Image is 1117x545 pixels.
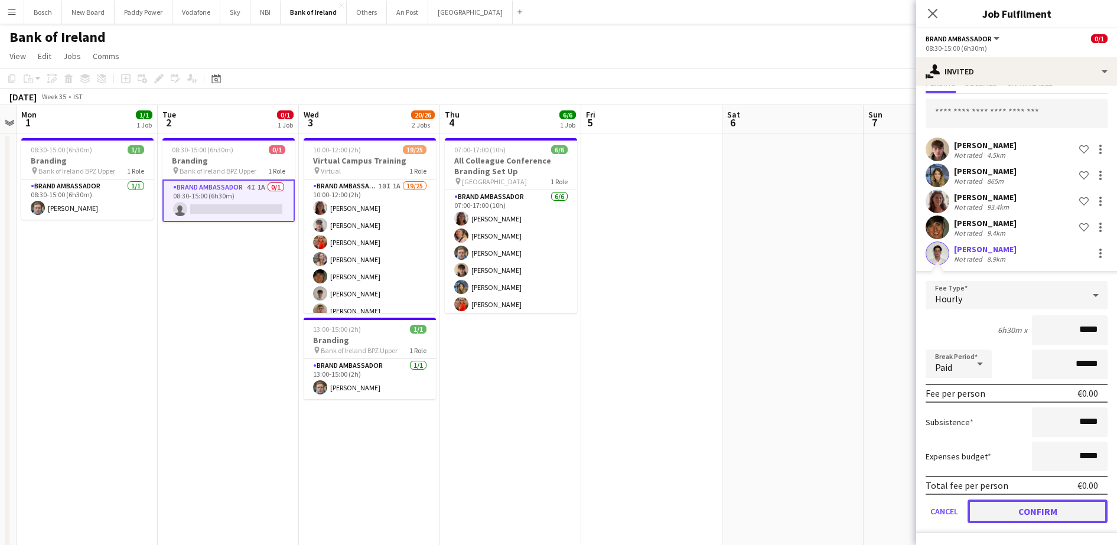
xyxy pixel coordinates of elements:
label: Expenses budget [926,451,991,462]
app-card-role: Brand Ambassador4I1A0/108:30-15:00 (6h30m) [162,180,295,222]
span: 08:30-15:00 (6h30m) [31,145,92,154]
span: 4 [443,116,460,129]
div: 08:30-15:00 (6h30m) [926,44,1108,53]
div: €0.00 [1077,387,1098,399]
span: 08:30-15:00 (6h30m) [172,145,233,154]
div: Not rated [954,177,985,185]
button: Cancel [926,500,963,523]
span: 19/25 [403,145,426,154]
div: Not rated [954,203,985,211]
button: Sky [220,1,250,24]
app-job-card: 08:30-15:00 (6h30m)0/1Branding Bank of Ireland BPZ Upper1 RoleBrand Ambassador4I1A0/108:30-15:00 ... [162,138,295,222]
div: [DATE] [9,91,37,103]
button: NBI [250,1,281,24]
span: Sun [868,109,882,120]
app-job-card: 07:00-17:00 (10h)6/6All Colleague Conference Branding Set Up [GEOGRAPHIC_DATA]1 RoleBrand Ambassa... [445,138,577,313]
span: 6/6 [551,145,568,154]
span: 0/1 [277,110,294,119]
span: 2 [161,116,176,129]
span: [GEOGRAPHIC_DATA] [462,177,527,186]
span: Declined [965,79,998,87]
span: View [9,51,26,61]
button: [GEOGRAPHIC_DATA] [428,1,513,24]
span: 0/1 [1091,34,1108,43]
span: Edit [38,51,51,61]
span: Unavailable [1007,79,1053,87]
span: Sat [727,109,740,120]
span: Mon [21,109,37,120]
div: Total fee per person [926,479,1008,491]
button: Bosch [24,1,62,24]
h3: Branding [21,155,154,166]
div: Not rated [954,229,985,237]
button: Bank of Ireland [281,1,347,24]
span: 1/1 [410,325,426,334]
span: Pending [926,79,956,87]
a: Comms [88,48,124,64]
h3: Branding [304,335,436,345]
span: 1 Role [409,167,426,175]
span: 13:00-15:00 (2h) [313,325,361,334]
span: 6 [725,116,740,129]
span: Wed [304,109,319,120]
div: Not rated [954,151,985,159]
span: Paid [935,361,952,373]
div: €0.00 [1077,479,1098,491]
span: 07:00-17:00 (10h) [454,145,506,154]
a: Edit [33,48,56,64]
span: 1 Role [268,167,285,175]
div: 2 Jobs [412,120,434,129]
app-job-card: 08:30-15:00 (6h30m)1/1Branding Bank of Ireland BPZ Upper1 RoleBrand Ambassador1/108:30-15:00 (6h3... [21,138,154,220]
div: [PERSON_NAME] [954,192,1017,203]
span: 1/1 [136,110,152,119]
div: [PERSON_NAME] [954,140,1017,151]
div: 93.4km [985,203,1011,211]
span: Comms [93,51,119,61]
app-card-role: Brand Ambassador1/108:30-15:00 (6h30m)[PERSON_NAME] [21,180,154,220]
span: 10:00-12:00 (2h) [313,145,361,154]
span: 6/6 [559,110,576,119]
a: View [5,48,31,64]
span: 3 [302,116,319,129]
span: 1 Role [409,346,426,355]
span: 1 Role [127,167,144,175]
div: Not rated [954,254,985,263]
div: 6h30m x [998,325,1027,335]
div: [PERSON_NAME] [954,218,1017,229]
div: IST [73,92,83,101]
span: Week 35 [39,92,69,101]
h3: Branding [162,155,295,166]
span: Hourly [935,293,962,305]
span: 1/1 [128,145,144,154]
button: Paddy Power [115,1,172,24]
label: Subsistence [926,417,973,427]
h3: Job Fulfilment [916,6,1117,21]
div: 865m [985,177,1006,185]
button: New Board [62,1,115,24]
span: Fri [586,109,595,120]
span: 5 [584,116,595,129]
div: [PERSON_NAME] [954,244,1017,254]
div: 9.4km [985,229,1008,237]
app-card-role: Brand Ambassador1/113:00-15:00 (2h)[PERSON_NAME] [304,359,436,399]
span: 0/1 [269,145,285,154]
app-job-card: 13:00-15:00 (2h)1/1Branding Bank of Ireland BPZ Upper1 RoleBrand Ambassador1/113:00-15:00 (2h)[PE... [304,318,436,399]
h1: Bank of Ireland [9,28,106,46]
div: Fee per person [926,387,985,399]
div: 1 Job [278,120,293,129]
span: Bank of Ireland BPZ Upper [38,167,115,175]
button: Brand Ambassador [926,34,1001,43]
div: 1 Job [136,120,152,129]
span: Thu [445,109,460,120]
div: 4.5km [985,151,1008,159]
div: [PERSON_NAME] [954,166,1017,177]
span: 1 Role [551,177,568,186]
h3: All Colleague Conference Branding Set Up [445,155,577,177]
span: Jobs [63,51,81,61]
a: Jobs [58,48,86,64]
span: Bank of Ireland BPZ Upper [321,346,398,355]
